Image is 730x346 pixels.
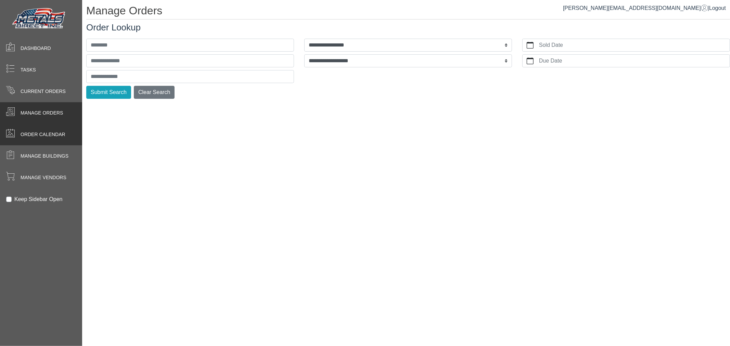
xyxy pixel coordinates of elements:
a: [PERSON_NAME][EMAIL_ADDRESS][DOMAIN_NAME] [563,5,708,11]
button: calendar [523,39,538,51]
button: Submit Search [86,86,131,99]
span: Current Orders [21,88,66,95]
label: Keep Sidebar Open [14,195,63,203]
label: Due Date [538,55,730,67]
h3: Order Lookup [86,22,730,33]
label: Sold Date [538,39,730,51]
button: calendar [523,55,538,67]
span: Tasks [21,66,36,74]
span: Dashboard [21,45,51,52]
span: Manage Buildings [21,152,68,160]
button: Clear Search [134,86,175,99]
img: Metals Direct Inc Logo [10,6,68,31]
h1: Manage Orders [86,4,730,19]
div: | [563,4,726,12]
span: Order Calendar [21,131,65,138]
span: Manage Orders [21,109,63,117]
svg: calendar [527,42,534,49]
span: Logout [709,5,726,11]
span: Manage Vendors [21,174,66,181]
svg: calendar [527,57,534,64]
